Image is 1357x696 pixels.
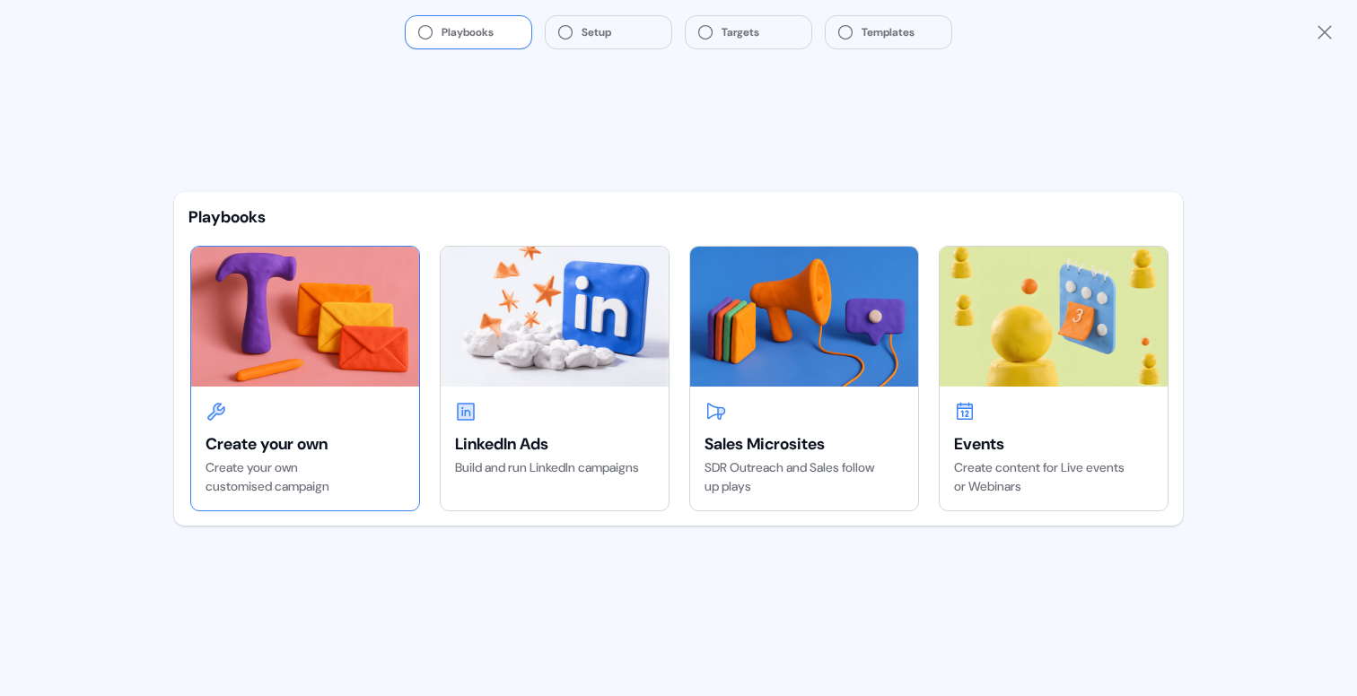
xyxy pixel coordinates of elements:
img: LinkedIn Ads [441,247,669,387]
div: LinkedIn Ads [455,433,654,455]
img: Sales Microsites [690,247,918,387]
div: SDR Outreach and Sales follow up plays [705,458,904,496]
button: Targets [686,16,811,48]
div: Sales Microsites [705,433,904,455]
button: Close [1314,22,1335,43]
button: Setup [546,16,671,48]
div: Create content for Live events or Webinars [954,458,1153,496]
img: Create your own [191,247,419,387]
div: Create your own customised campaign [206,458,405,496]
div: Playbooks [188,206,1169,228]
button: Templates [826,16,951,48]
div: Events [954,433,1153,455]
button: Playbooks [406,16,531,48]
div: Build and run LinkedIn campaigns [455,458,654,477]
img: Events [940,247,1168,387]
div: Create your own [206,433,405,455]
